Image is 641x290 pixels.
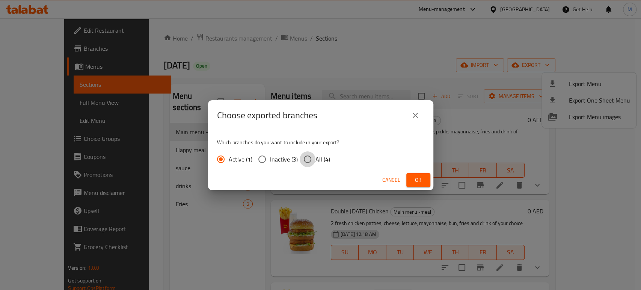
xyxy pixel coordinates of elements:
[406,173,430,187] button: Ok
[379,173,403,187] button: Cancel
[217,139,424,146] p: Which branches do you want to include in your export?
[217,109,317,121] h2: Choose exported branches
[382,175,400,185] span: Cancel
[270,155,298,164] span: Inactive (3)
[406,106,424,124] button: close
[412,175,424,185] span: Ok
[315,155,330,164] span: All (4)
[229,155,252,164] span: Active (1)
